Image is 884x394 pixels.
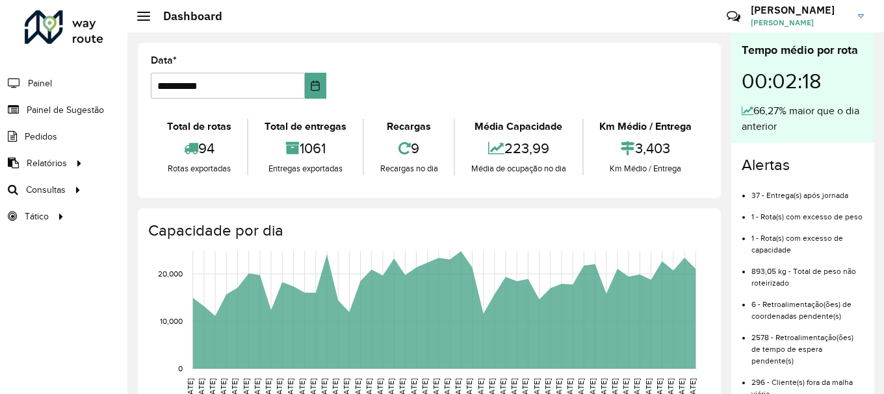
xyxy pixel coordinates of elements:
[458,134,578,162] div: 223,99
[751,201,864,223] li: 1 - Rota(s) com excesso de peso
[751,180,864,201] li: 37 - Entrega(s) após jornada
[28,77,52,90] span: Painel
[458,119,578,134] div: Média Capacidade
[154,162,244,175] div: Rotas exportadas
[458,162,578,175] div: Média de ocupação no dia
[587,119,705,134] div: Km Médio / Entrega
[160,317,183,325] text: 10,000
[367,162,450,175] div: Recargas no dia
[367,134,450,162] div: 9
[720,3,747,31] a: Contato Rápido
[742,59,864,103] div: 00:02:18
[751,289,864,322] li: 6 - Retroalimentação(ões) de coordenadas pendente(s)
[25,130,57,143] span: Pedidos
[751,223,864,256] li: 1 - Rota(s) com excesso de capacidade
[742,42,864,59] div: Tempo médio por rota
[158,269,183,278] text: 20,000
[751,256,864,289] li: 893,05 kg - Total de peso não roteirizado
[751,17,848,29] span: [PERSON_NAME]
[252,162,359,175] div: Entregas exportadas
[151,53,177,68] label: Data
[742,103,864,134] div: 66,27% maior que o dia anterior
[587,134,705,162] div: 3,403
[27,103,104,117] span: Painel de Sugestão
[150,9,222,23] h2: Dashboard
[154,119,244,134] div: Total de rotas
[751,4,848,16] h3: [PERSON_NAME]
[25,210,49,223] span: Tático
[27,156,67,170] span: Relatórios
[587,162,705,175] div: Km Médio / Entrega
[178,364,183,373] text: 0
[751,322,864,367] li: 2578 - Retroalimentação(ões) de tempo de espera pendente(s)
[252,134,359,162] div: 1061
[305,73,326,99] button: Choose Date
[148,221,708,240] h4: Capacidade por dia
[26,183,66,197] span: Consultas
[154,134,244,162] div: 94
[742,156,864,175] h4: Alertas
[252,119,359,134] div: Total de entregas
[367,119,450,134] div: Recargas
